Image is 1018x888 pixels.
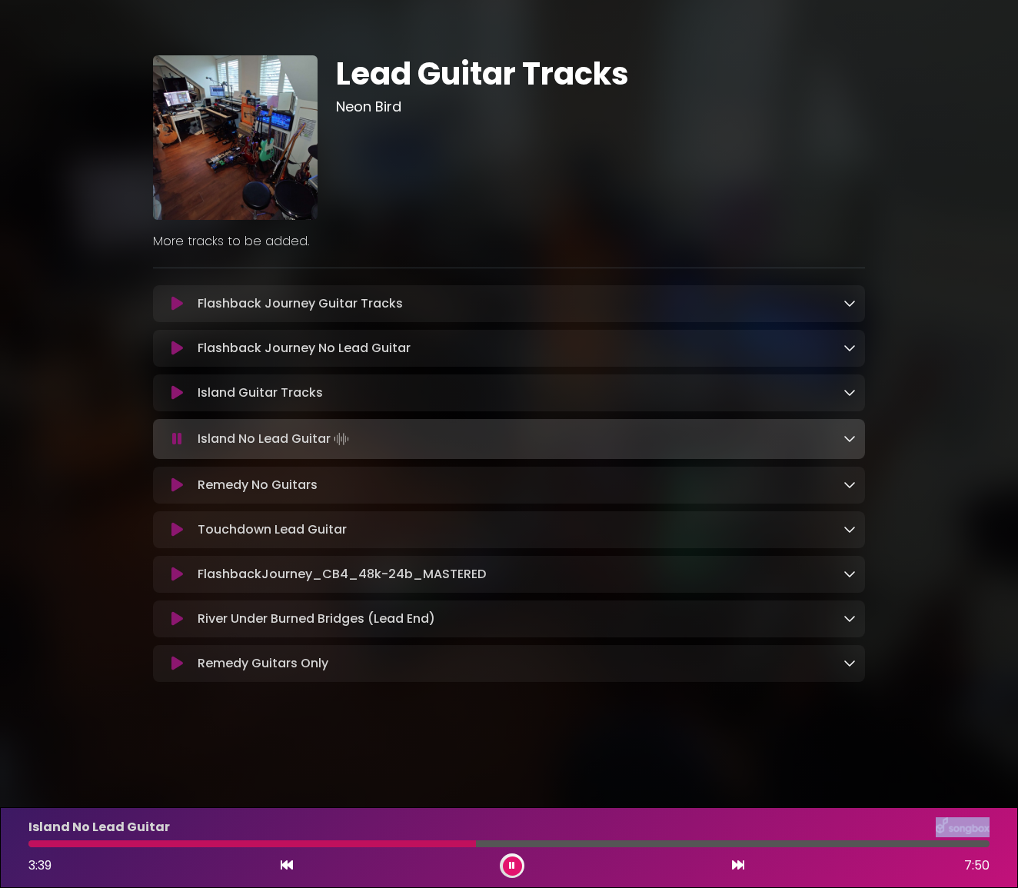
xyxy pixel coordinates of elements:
h3: Neon Bird [336,98,866,115]
img: rmArDJfHT6qm0tY6uTOw [153,55,318,220]
p: Remedy No Guitars [198,476,318,494]
img: waveform4.gif [331,428,352,450]
p: Touchdown Lead Guitar [198,520,347,539]
p: FlashbackJourney_CB4_48k-24b_MASTERED [198,565,486,584]
p: Island No Lead Guitar [198,428,352,450]
p: Flashback Journey Guitar Tracks [198,294,403,313]
p: River Under Burned Bridges (Lead End) [198,610,435,628]
p: Remedy Guitars Only [198,654,328,673]
p: Island Guitar Tracks [198,384,323,402]
p: More tracks to be added. [153,232,865,251]
h1: Lead Guitar Tracks [336,55,866,92]
p: Flashback Journey No Lead Guitar [198,339,411,358]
